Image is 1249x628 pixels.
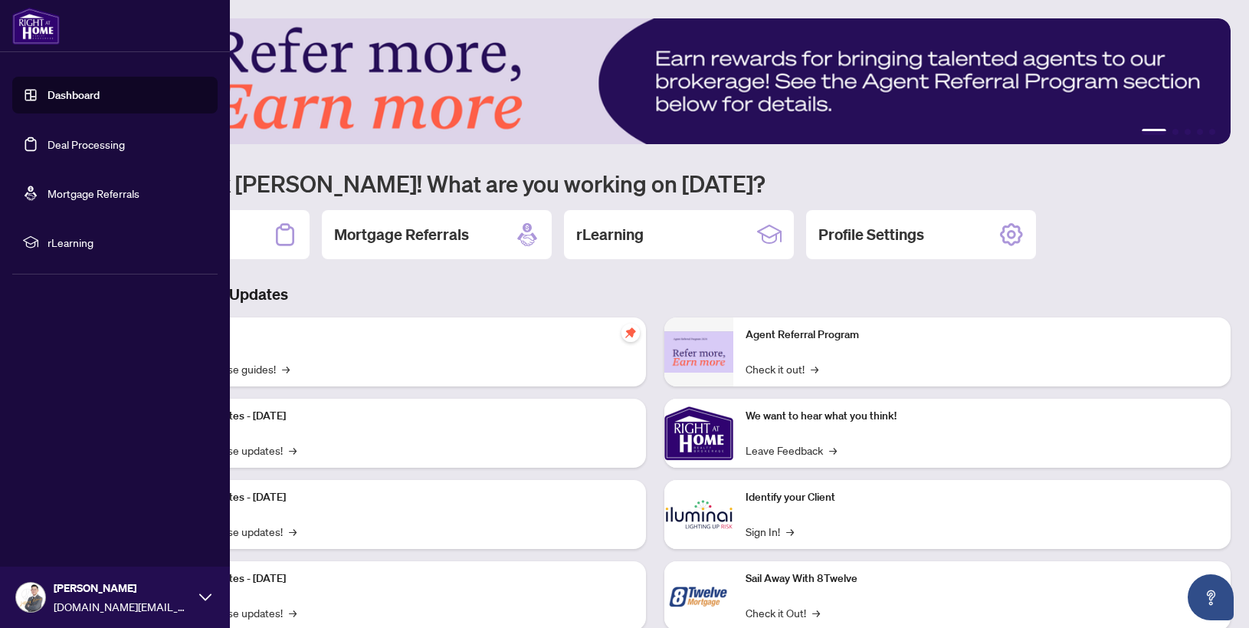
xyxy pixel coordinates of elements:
img: Identify your Client [664,480,733,549]
p: Agent Referral Program [746,327,1218,344]
p: Platform Updates - [DATE] [161,489,634,506]
span: → [812,604,820,621]
img: Slide 0 [80,18,1231,144]
span: → [282,360,290,377]
p: Platform Updates - [DATE] [161,570,634,587]
h2: Profile Settings [818,224,924,245]
a: Check it Out!→ [746,604,820,621]
button: Open asap [1188,574,1234,620]
button: 4 [1197,129,1203,135]
span: → [811,360,818,377]
span: [DOMAIN_NAME][EMAIL_ADDRESS][DOMAIN_NAME] [54,598,192,615]
p: Sail Away With 8Twelve [746,570,1218,587]
span: → [289,523,297,540]
h1: Welcome back [PERSON_NAME]! What are you working on [DATE]? [80,169,1231,198]
a: Dashboard [48,88,100,102]
span: [PERSON_NAME] [54,580,192,597]
span: → [289,604,297,621]
span: → [289,442,297,459]
h2: rLearning [576,224,644,245]
h2: Mortgage Referrals [334,224,469,245]
img: We want to hear what you think! [664,399,733,468]
h3: Brokerage & Industry Updates [80,284,1231,305]
a: Deal Processing [48,137,125,151]
a: Mortgage Referrals [48,186,139,200]
button: 2 [1172,129,1179,135]
button: 3 [1185,129,1191,135]
img: Agent Referral Program [664,331,733,373]
span: pushpin [621,324,640,342]
img: logo [12,8,60,44]
a: Check it out!→ [746,360,818,377]
button: 1 [1142,129,1166,135]
p: Identify your Client [746,489,1218,506]
p: We want to hear what you think! [746,408,1218,425]
img: Profile Icon [16,583,45,612]
span: rLearning [48,234,207,251]
p: Self-Help [161,327,634,344]
p: Platform Updates - [DATE] [161,408,634,425]
button: 5 [1209,129,1215,135]
span: → [829,442,837,459]
a: Sign In!→ [746,523,794,540]
span: → [786,523,794,540]
a: Leave Feedback→ [746,442,837,459]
